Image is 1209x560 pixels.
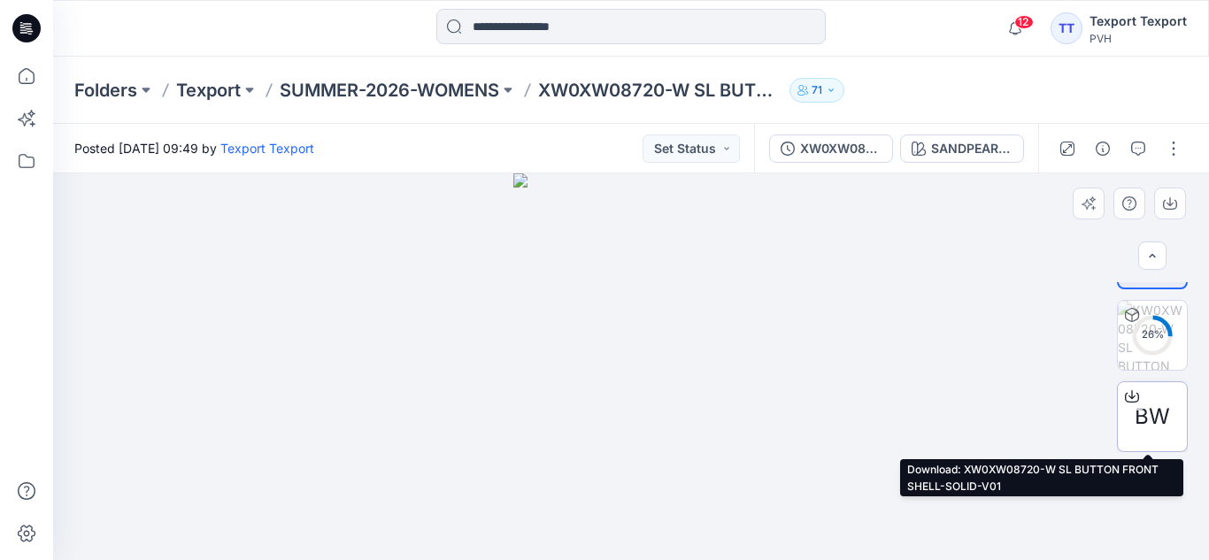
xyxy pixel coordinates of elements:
[1014,15,1034,29] span: 12
[74,78,137,103] a: Folders
[1135,401,1170,433] span: BW
[789,78,844,103] button: 71
[513,173,749,560] img: eyJhbGciOiJIUzI1NiIsImtpZCI6IjAiLCJzbHQiOiJzZXMiLCJ0eXAiOiJKV1QifQ.eyJkYXRhIjp7InR5cGUiOiJzdG9yYW...
[1090,11,1187,32] div: Texport Texport
[220,141,314,156] a: Texport Texport
[280,78,499,103] a: SUMMER-2026-WOMENS
[1089,134,1117,163] button: Details
[538,78,782,103] p: XW0XW08720-W SL BUTTON FRONT SHELL-SOLID-V01
[769,134,893,163] button: XW0XW08720-W SL BUTTON FRONT SHELL-SOLID-V01
[931,139,1013,158] div: SANDPEARL - TGM
[1090,32,1187,45] div: PVH
[74,139,314,157] span: Posted [DATE] 09:49 by
[900,134,1024,163] button: SANDPEARL - TGM
[1118,301,1187,370] img: XW0XW08720-W SL BUTTON FRONT SHELL-SOLID-V01 SANDPEARL - TGM
[812,81,822,100] p: 71
[1131,327,1174,342] div: 26 %
[800,139,882,158] div: XW0XW08720-W SL BUTTON FRONT SHELL-SOLID-V01
[176,78,241,103] a: Texport
[1051,12,1082,44] div: TT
